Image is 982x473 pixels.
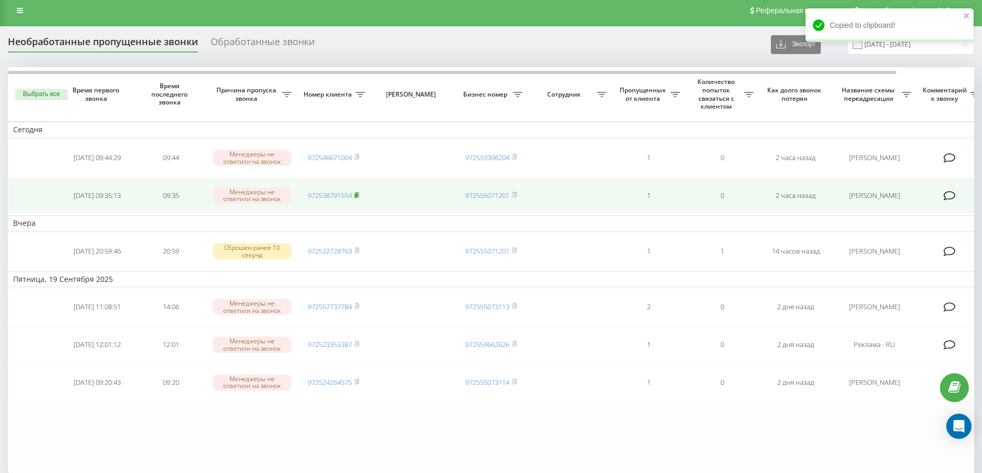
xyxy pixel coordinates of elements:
[134,327,207,363] td: 12:01
[60,178,134,214] td: [DATE] 09:35:13
[308,153,352,162] a: 972546671004
[612,234,685,269] td: 1
[759,365,832,401] td: 2 дня назад
[308,377,352,387] a: 972524264575
[691,78,744,110] span: Количество попыток связаться с клиентом
[308,246,352,256] a: 972532728763
[134,234,207,269] td: 20:59
[213,374,291,390] div: Менеджеры не ответили на звонок
[134,365,207,401] td: 09:20
[832,289,916,325] td: [PERSON_NAME]
[308,302,352,311] a: 972557737784
[685,178,759,214] td: 0
[759,140,832,176] td: 2 часа назад
[759,178,832,214] td: 2 часа назад
[308,191,352,200] a: 972538791554
[465,302,509,311] a: 972555073113
[685,140,759,176] td: 0
[142,82,199,107] span: Время последнего звонка
[379,90,445,99] span: [PERSON_NAME]
[15,89,68,100] button: Выбрать все
[922,86,970,102] span: Комментарий к звонку
[612,140,685,176] td: 1
[832,365,916,401] td: [PERSON_NAME]
[465,246,509,256] a: 972555071201
[832,327,916,363] td: Реклама - RU
[60,327,134,363] td: [DATE] 12:01:12
[612,289,685,325] td: 2
[832,140,916,176] td: [PERSON_NAME]
[685,234,759,269] td: 1
[60,140,134,176] td: [DATE] 09:44:29
[767,86,824,102] span: Как долго звонок потерян
[759,327,832,363] td: 2 дня назад
[806,8,974,42] div: Copied to clipboard!
[533,90,597,99] span: Сотрудник
[60,365,134,401] td: [DATE] 09:20:43
[8,36,198,52] div: Необработанные пропущенные звонки
[213,337,291,352] div: Менеджеры не ответили на звонок
[459,90,513,99] span: Бизнес номер
[612,178,685,214] td: 1
[946,414,971,439] div: Open Intercom Messenger
[756,6,842,15] span: Реферальная программа
[946,6,968,15] span: Выход
[465,191,509,200] a: 972555071201
[963,12,970,22] button: close
[465,377,509,387] a: 972555073114
[69,86,126,102] span: Время первого звонка
[685,289,759,325] td: 0
[302,90,356,99] span: Номер клиента
[465,153,509,162] a: 972559398204
[685,365,759,401] td: 0
[612,327,685,363] td: 1
[213,187,291,203] div: Менеджеры не ответили на звонок
[134,289,207,325] td: 14:06
[832,178,916,214] td: [PERSON_NAME]
[617,86,671,102] span: Пропущенных от клиента
[612,365,685,401] td: 1
[60,289,134,325] td: [DATE] 11:08:51
[759,234,832,269] td: 14 часов назад
[60,234,134,269] td: [DATE] 20:59:46
[685,327,759,363] td: 0
[213,150,291,165] div: Менеджеры не ответили на звонок
[465,340,509,349] a: 972559662626
[832,234,916,269] td: [PERSON_NAME]
[134,140,207,176] td: 09:44
[860,6,928,15] span: Настройки профиля
[213,86,282,102] span: Причина пропуска звонка
[213,299,291,314] div: Менеджеры не ответили на звонок
[213,243,291,259] div: Сброшен ранее 10 секунд
[838,86,902,102] span: Название схемы переадресации
[211,36,315,52] div: Обработанные звонки
[308,340,352,349] a: 972523353387
[134,178,207,214] td: 09:35
[771,35,821,54] button: Экспорт
[759,289,832,325] td: 2 дня назад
